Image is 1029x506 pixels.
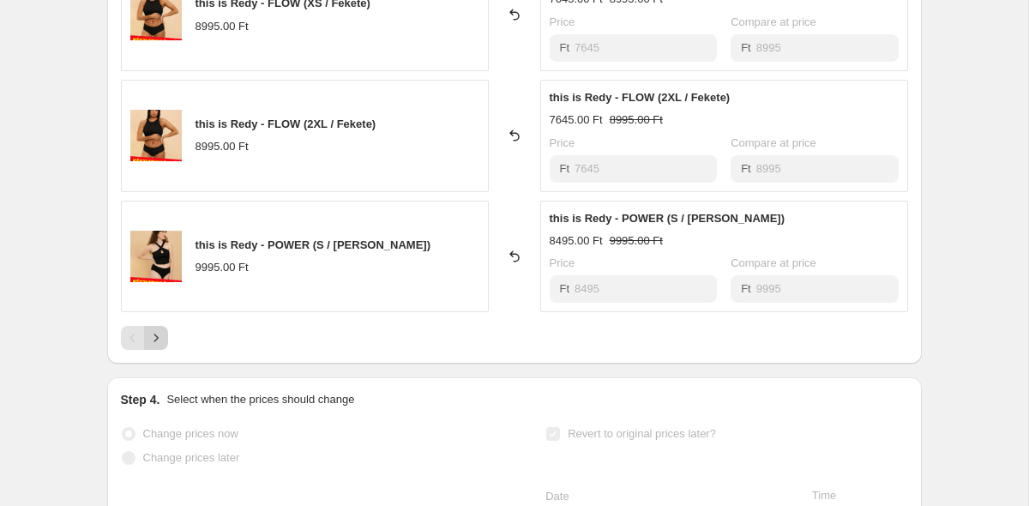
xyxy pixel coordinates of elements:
[130,110,182,161] img: flow_-_nyari_keszletkisopres_80x.png
[196,117,376,130] span: this is Redy - FLOW (2XL / Fekete)
[143,427,238,440] span: Change prices now
[196,259,249,276] div: 9995.00 Ft
[731,256,816,269] span: Compare at price
[741,162,751,175] span: Ft
[812,489,836,502] span: Time
[196,238,430,251] span: this is Redy - POWER (S / [PERSON_NAME])
[741,41,751,54] span: Ft
[610,111,663,129] strike: 8995.00 Ft
[144,326,168,350] button: Next
[560,162,570,175] span: Ft
[550,111,603,129] div: 7645.00 Ft
[130,231,182,282] img: power_-_nyari_keszletkisopres_80x.png
[196,18,249,35] div: 8995.00 Ft
[731,136,816,149] span: Compare at price
[741,282,751,295] span: Ft
[550,232,603,250] div: 8495.00 Ft
[610,232,663,250] strike: 9995.00 Ft
[196,138,249,155] div: 8995.00 Ft
[550,212,785,225] span: this is Redy - POWER (S / [PERSON_NAME])
[550,136,575,149] span: Price
[143,451,240,464] span: Change prices later
[731,15,816,28] span: Compare at price
[560,282,570,295] span: Ft
[121,326,168,350] nav: Pagination
[121,391,160,408] h2: Step 4.
[568,427,716,440] span: Revert to original prices later?
[545,490,569,503] span: Date
[166,391,354,408] p: Select when the prices should change
[550,256,575,269] span: Price
[550,91,731,104] span: this is Redy - FLOW (2XL / Fekete)
[560,41,570,54] span: Ft
[550,15,575,28] span: Price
